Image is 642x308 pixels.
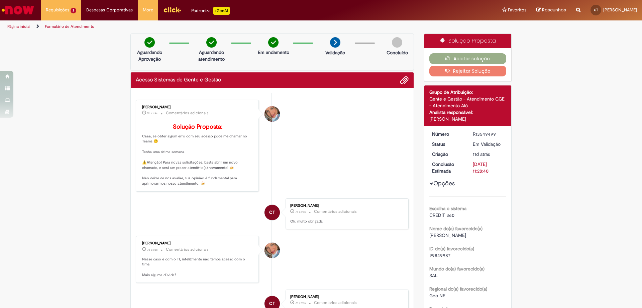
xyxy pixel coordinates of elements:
[295,210,306,214] span: 7d atrás
[542,7,566,13] span: Rascunhos
[387,49,408,56] p: Concluído
[147,248,157,252] span: 7d atrás
[86,7,133,13] span: Despesas Corporativas
[594,8,598,12] span: CT
[314,300,357,306] small: Comentários adicionais
[536,7,566,13] a: Rascunhos
[147,111,157,115] span: 7d atrás
[264,205,280,220] div: Camila De Melo Torres
[473,151,490,157] span: 11d atrás
[429,246,474,252] b: ID do(a) favorecido(a)
[173,123,222,131] b: Solução Proposta:
[427,151,468,158] dt: Criação
[429,53,507,64] button: Aceitar solução
[392,37,402,48] img: img-circle-grey.png
[290,219,402,224] p: Ok. muito obrigada
[400,76,409,84] button: Adicionar anexos
[5,20,423,33] ul: Trilhas de página
[144,37,155,48] img: check-circle-green.png
[473,151,490,157] time: 19/09/2025 09:30:16
[1,3,35,17] img: ServiceNow
[264,106,280,122] div: Jacqueline Andrade Galani
[206,37,217,48] img: check-circle-green.png
[258,49,289,56] p: Em andamento
[473,131,504,137] div: R13549499
[429,286,487,292] b: Regional do(a) favorecido(a)
[46,7,69,13] span: Requisições
[191,7,230,15] div: Padroniza
[330,37,340,48] img: arrow-next.png
[142,241,253,245] div: [PERSON_NAME]
[295,301,306,305] time: 23/09/2025 08:38:13
[325,49,345,56] p: Validação
[429,96,507,109] div: Gente e Gestão - Atendimento GGE - Atendimento Alô
[427,131,468,137] dt: Número
[136,77,221,83] h2: Acesso Sistemas de Gente e Gestão Histórico de tíquete
[429,272,438,279] span: SAL
[213,7,230,15] p: +GenAi
[45,24,94,29] a: Formulário de Atendimento
[603,7,637,13] span: [PERSON_NAME]
[264,243,280,258] div: Jacqueline Andrade Galani
[71,8,76,13] span: 2
[166,110,209,116] small: Comentários adicionais
[163,5,181,15] img: click_logo_yellow_360x200.png
[269,204,275,221] span: CT
[508,7,526,13] span: Favoritos
[142,105,253,109] div: [PERSON_NAME]
[429,116,507,122] div: [PERSON_NAME]
[7,24,30,29] a: Página inicial
[429,226,483,232] b: Nome do(a) favorecido(a)
[429,66,507,76] button: Rejeitar Solução
[147,111,157,115] time: 23/09/2025 09:12:20
[429,205,466,211] b: Escolha o sistema
[166,247,209,252] small: Comentários adicionais
[268,37,279,48] img: check-circle-green.png
[429,293,445,299] span: Geo NE
[429,252,450,258] span: 99849987
[290,295,402,299] div: [PERSON_NAME]
[142,124,253,186] p: Caaa, se obter algum erro com seu acesso pode me chamar no Teams 😊 Tenha uma ótima semana. ⚠️Aten...
[424,34,512,48] div: Solução Proposta
[427,141,468,147] dt: Status
[147,248,157,252] time: 23/09/2025 09:03:44
[429,212,454,218] span: CREDIT 360
[133,49,166,62] p: Aguardando Aprovação
[429,232,466,238] span: [PERSON_NAME]
[142,257,253,278] p: Nesse caso é com o TI, infelizmente não temos acesso com o time. Mais alguma dúvida?
[429,89,507,96] div: Grupo de Atribuição:
[473,161,504,174] div: [DATE] 11:28:40
[143,7,153,13] span: More
[290,204,402,208] div: [PERSON_NAME]
[473,151,504,158] div: 19/09/2025 09:30:16
[295,301,306,305] span: 7d atrás
[295,210,306,214] time: 23/09/2025 09:08:21
[314,209,357,214] small: Comentários adicionais
[473,141,504,147] div: Em Validação
[427,161,468,174] dt: Conclusão Estimada
[429,109,507,116] div: Analista responsável:
[429,266,485,272] b: Mundo do(a) favorecido(a)
[195,49,228,62] p: Aguardando atendimento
